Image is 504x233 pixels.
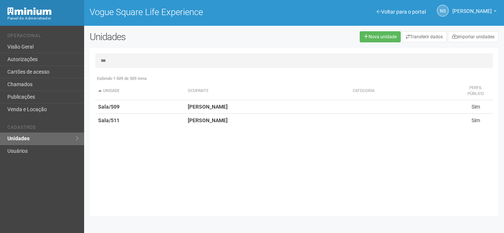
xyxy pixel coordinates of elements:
[7,7,52,15] img: Minium
[360,31,401,42] a: Nova unidade
[98,117,120,123] strong: Sala/511
[472,117,480,123] span: Sim
[377,9,426,15] a: Voltar para o portal
[350,82,459,100] th: Categoria: activate to sort column ascending
[472,104,480,110] span: Sim
[402,31,447,42] a: Transferir dados
[452,1,492,14] span: Nicolle Silva
[98,104,120,110] strong: Sala/509
[90,7,289,17] h1: Vogue Square Life Experience
[7,125,79,133] li: Cadastros
[188,104,228,110] strong: [PERSON_NAME]
[7,15,79,22] div: Painel do Administrador
[95,82,185,100] th: Unidade: activate to sort column descending
[90,31,253,42] h2: Unidades
[437,5,449,17] a: NS
[188,117,228,123] strong: [PERSON_NAME]
[185,82,350,100] th: Ocupante: activate to sort column ascending
[459,82,493,100] th: Perfil público: activate to sort column ascending
[452,9,497,15] a: [PERSON_NAME]
[448,31,498,42] a: Importar unidades
[95,75,493,82] div: Exibindo 1-509 de 509 itens
[7,33,79,41] li: Operacional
